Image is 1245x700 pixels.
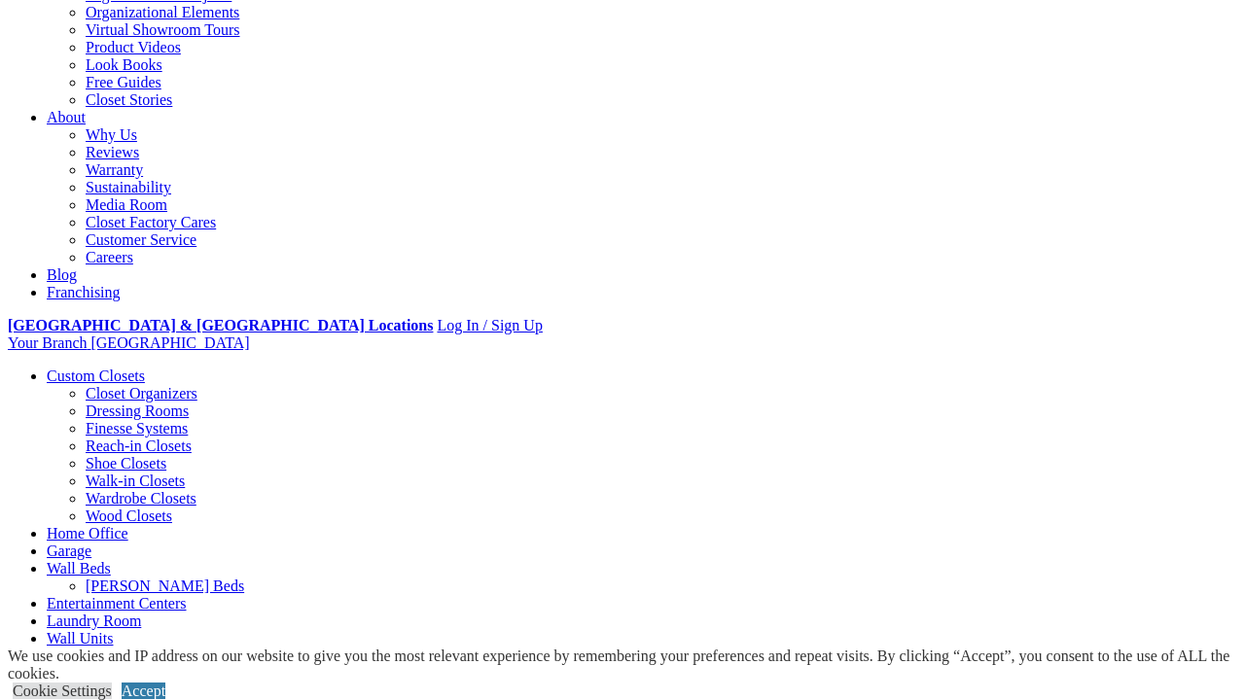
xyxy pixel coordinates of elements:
a: Virtual Showroom Tours [86,21,240,38]
a: Why Us [86,126,137,143]
a: Closet Stories [86,91,172,108]
a: About [47,109,86,125]
a: [GEOGRAPHIC_DATA] & [GEOGRAPHIC_DATA] Locations [8,317,433,333]
a: Wardrobe Closets [86,490,196,507]
a: Warranty [86,161,143,178]
a: Laundry Room [47,612,141,629]
a: Finesse Systems [86,420,188,437]
a: Shoe Closets [86,455,166,472]
div: We use cookies and IP address on our website to give you the most relevant experience by remember... [8,647,1245,682]
a: Sustainability [86,179,171,195]
a: Home Office [47,525,128,542]
span: [GEOGRAPHIC_DATA] [90,334,249,351]
a: Reach-in Closets [86,437,192,454]
a: Cookie Settings [13,682,112,699]
a: Wall Units [47,630,113,647]
a: Dressing Rooms [86,402,189,419]
a: Log In / Sign Up [437,317,542,333]
a: Organizational Elements [86,4,239,20]
a: [PERSON_NAME] Beds [86,577,244,594]
a: Free Guides [86,74,161,90]
span: Your Branch [8,334,87,351]
a: Your Branch [GEOGRAPHIC_DATA] [8,334,250,351]
a: Look Books [86,56,162,73]
a: Careers [86,249,133,265]
a: Entertainment Centers [47,595,187,612]
a: Closet Organizers [86,385,197,402]
a: Franchising [47,284,121,300]
a: Closet Factory Cares [86,214,216,230]
a: Product Videos [86,39,181,55]
a: Custom Closets [47,367,145,384]
a: Customer Service [86,231,196,248]
a: Walk-in Closets [86,472,185,489]
a: Accept [122,682,165,699]
a: Wood Closets [86,507,172,524]
a: Garage [47,542,91,559]
a: Blog [47,266,77,283]
a: Reviews [86,144,139,160]
a: Wall Beds [47,560,111,577]
a: Media Room [86,196,167,213]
